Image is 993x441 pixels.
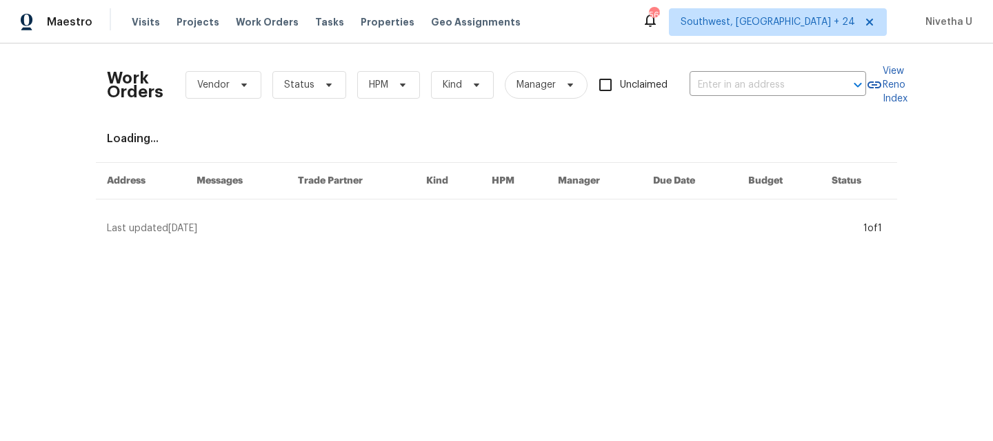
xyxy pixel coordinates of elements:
th: Manager [547,163,642,199]
span: [DATE] [168,224,197,233]
h2: Work Orders [107,71,163,99]
a: View Reno Index [866,64,907,106]
span: Manager [516,78,556,92]
span: Properties [361,15,414,29]
th: Due Date [642,163,737,199]
div: 567 [649,8,659,22]
input: Enter in an address [690,75,827,96]
span: Maestro [47,15,92,29]
span: Unclaimed [620,78,668,92]
span: Southwest, [GEOGRAPHIC_DATA] + 24 [681,15,855,29]
span: Status [284,78,314,92]
th: Messages [185,163,287,199]
th: HPM [481,163,547,199]
span: Tasks [315,17,344,27]
span: Vendor [197,78,230,92]
div: 1 of 1 [863,222,882,235]
span: Work Orders [236,15,299,29]
th: Trade Partner [287,163,416,199]
th: Address [96,163,185,199]
div: Loading... [107,132,886,146]
span: Nivetha U [920,15,972,29]
button: Open [848,75,867,95]
span: HPM [369,78,388,92]
span: Kind [443,78,462,92]
th: Status [821,163,897,199]
span: Projects [177,15,219,29]
th: Kind [415,163,481,199]
th: Budget [737,163,821,199]
div: Last updated [107,222,859,235]
span: Geo Assignments [431,15,521,29]
span: Visits [132,15,160,29]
